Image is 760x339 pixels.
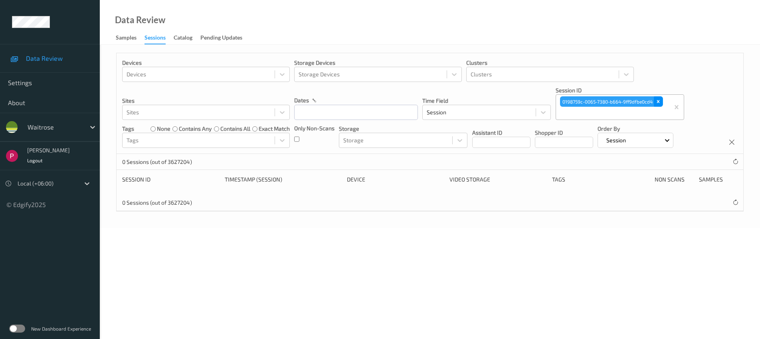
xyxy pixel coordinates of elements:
p: Shopper ID [535,129,593,137]
div: Session ID [122,175,219,183]
p: Storage [339,125,467,133]
div: 0198759c-0065-7380-b664-9ff9dfbe0cd4 [560,96,654,107]
div: Pending Updates [200,34,242,44]
p: Storage Devices [294,59,462,67]
p: Assistant ID [472,129,530,137]
p: Sites [122,97,290,105]
a: Sessions [144,32,174,44]
p: Order By [598,125,673,133]
label: contains all [220,125,250,133]
p: Session [604,136,629,144]
div: Catalog [174,34,192,44]
div: Remove 0198759c-0065-7380-b664-9ff9dfbe0cd4 [654,96,663,107]
div: Tags [552,175,649,183]
a: Samples [116,32,144,44]
a: Pending Updates [200,32,250,44]
p: 0 Sessions (out of 3627204) [122,199,192,207]
div: Sessions [144,34,166,44]
div: Video Storage [449,175,546,183]
p: Clusters [466,59,634,67]
p: Session ID [556,86,684,94]
label: none [157,125,170,133]
div: Samples [116,34,137,44]
label: exact match [259,125,290,133]
p: Devices [122,59,290,67]
p: dates [294,96,309,104]
p: Tags [122,125,134,133]
a: Catalog [174,32,200,44]
div: Device [347,175,444,183]
p: Only Non-Scans [294,124,334,132]
div: Samples [699,175,738,183]
div: Data Review [115,16,165,24]
label: contains any [179,125,212,133]
p: Time Field [422,97,551,105]
div: Non Scans [655,175,693,183]
div: Timestamp (Session) [225,175,341,183]
p: 0 Sessions (out of 3627204) [122,158,192,166]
